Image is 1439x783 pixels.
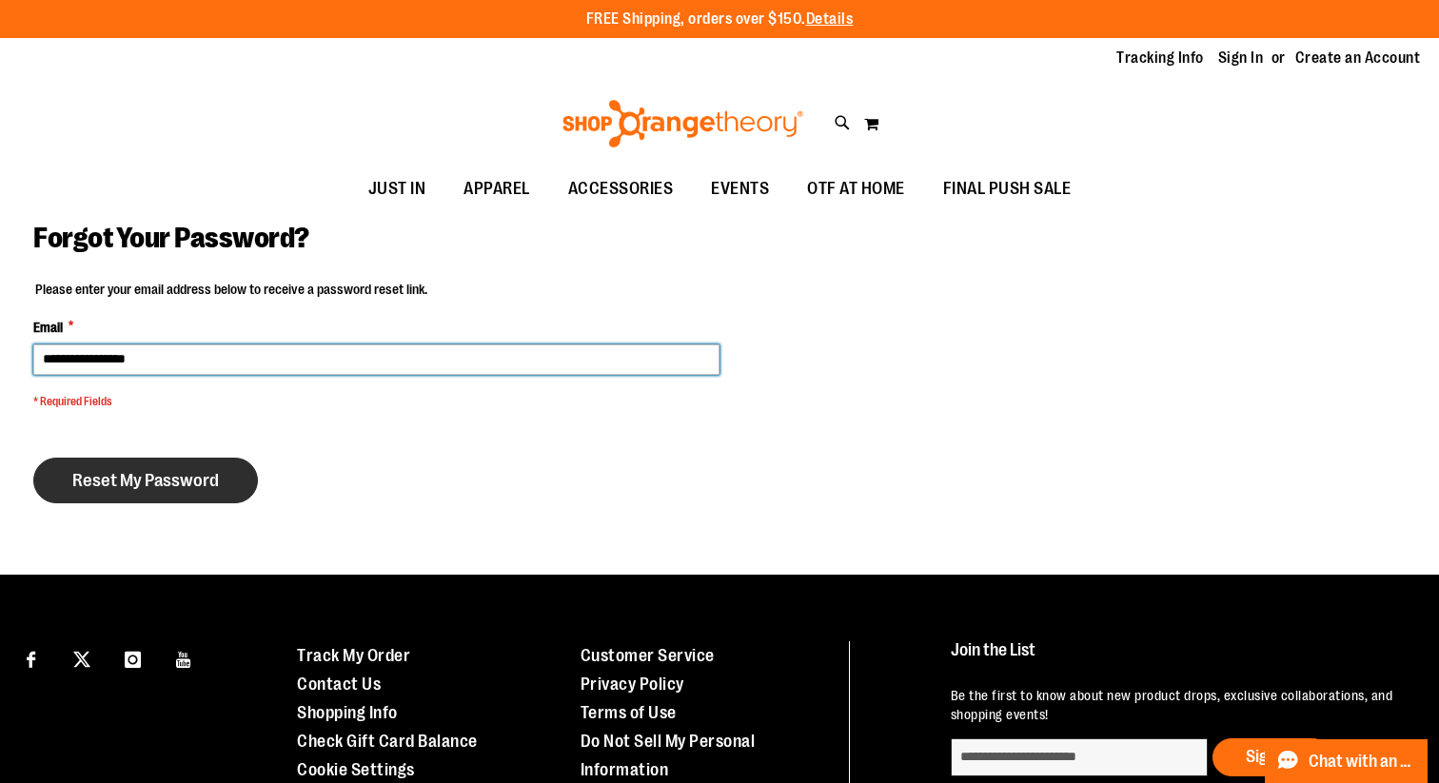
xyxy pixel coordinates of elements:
[788,167,924,211] a: OTF AT HOME
[581,675,684,694] a: Privacy Policy
[807,167,905,210] span: OTF AT HOME
[581,732,756,779] a: Do Not Sell My Personal Information
[168,641,201,675] a: Visit our Youtube page
[951,738,1208,776] input: enter email
[444,167,549,211] a: APPAREL
[692,167,788,211] a: EVENTS
[1265,739,1429,783] button: Chat with an Expert
[560,100,806,147] img: Shop Orangetheory
[14,641,48,675] a: Visit our Facebook page
[33,280,429,299] legend: Please enter your email address below to receive a password reset link.
[586,9,854,30] p: FREE Shipping, orders over $150.
[297,675,381,694] a: Contact Us
[549,167,693,211] a: ACCESSORIES
[581,646,715,665] a: Customer Service
[297,732,478,751] a: Check Gift Card Balance
[297,703,398,722] a: Shopping Info
[711,167,769,210] span: EVENTS
[297,760,415,779] a: Cookie Settings
[73,651,90,668] img: Twitter
[33,394,719,410] span: * Required Fields
[924,167,1091,211] a: FINAL PUSH SALE
[66,641,99,675] a: Visit our X page
[951,686,1402,724] p: Be the first to know about new product drops, exclusive collaborations, and shopping events!
[1309,753,1416,771] span: Chat with an Expert
[581,703,677,722] a: Terms of Use
[943,167,1072,210] span: FINAL PUSH SALE
[33,222,309,254] span: Forgot Your Password?
[349,167,445,211] a: JUST IN
[72,470,219,491] span: Reset My Password
[568,167,674,210] span: ACCESSORIES
[368,167,426,210] span: JUST IN
[1246,747,1298,766] span: Sign Up
[33,318,63,337] span: Email
[297,646,410,665] a: Track My Order
[116,641,149,675] a: Visit our Instagram page
[463,167,530,210] span: APPAREL
[951,641,1402,676] h4: Join the List
[1218,48,1264,69] a: Sign In
[1212,738,1331,776] button: Sign Up
[33,458,258,503] button: Reset My Password
[1295,48,1421,69] a: Create an Account
[1116,48,1204,69] a: Tracking Info
[806,10,854,28] a: Details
